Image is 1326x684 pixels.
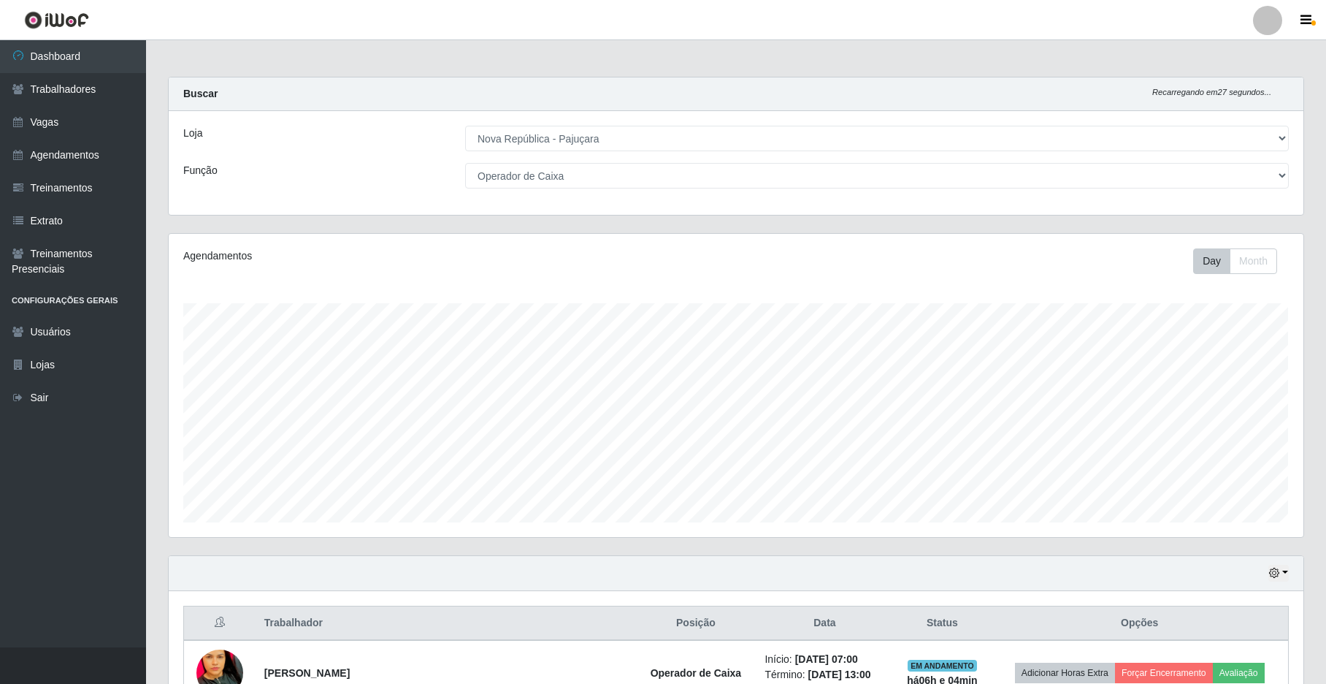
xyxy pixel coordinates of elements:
span: EM ANDAMENTO [908,660,977,672]
label: Loja [183,126,202,141]
button: Day [1193,248,1230,274]
strong: Operador de Caixa [651,667,742,679]
li: Início: [764,652,884,667]
div: Toolbar with button groups [1193,248,1289,274]
i: Recarregando em 27 segundos... [1152,88,1271,96]
li: Término: [764,667,884,683]
time: [DATE] 07:00 [795,653,858,665]
th: Trabalhador [256,607,636,641]
th: Posição [635,607,756,641]
time: [DATE] 13:00 [808,669,871,680]
button: Month [1230,248,1277,274]
label: Função [183,163,218,178]
strong: Buscar [183,88,218,99]
div: Agendamentos [183,248,631,264]
div: First group [1193,248,1277,274]
button: Avaliação [1213,663,1265,683]
th: Status [893,607,991,641]
th: Opções [991,607,1288,641]
img: CoreUI Logo [24,11,89,29]
button: Adicionar Horas Extra [1015,663,1115,683]
strong: [PERSON_NAME] [264,667,350,679]
button: Forçar Encerramento [1115,663,1213,683]
th: Data [756,607,893,641]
